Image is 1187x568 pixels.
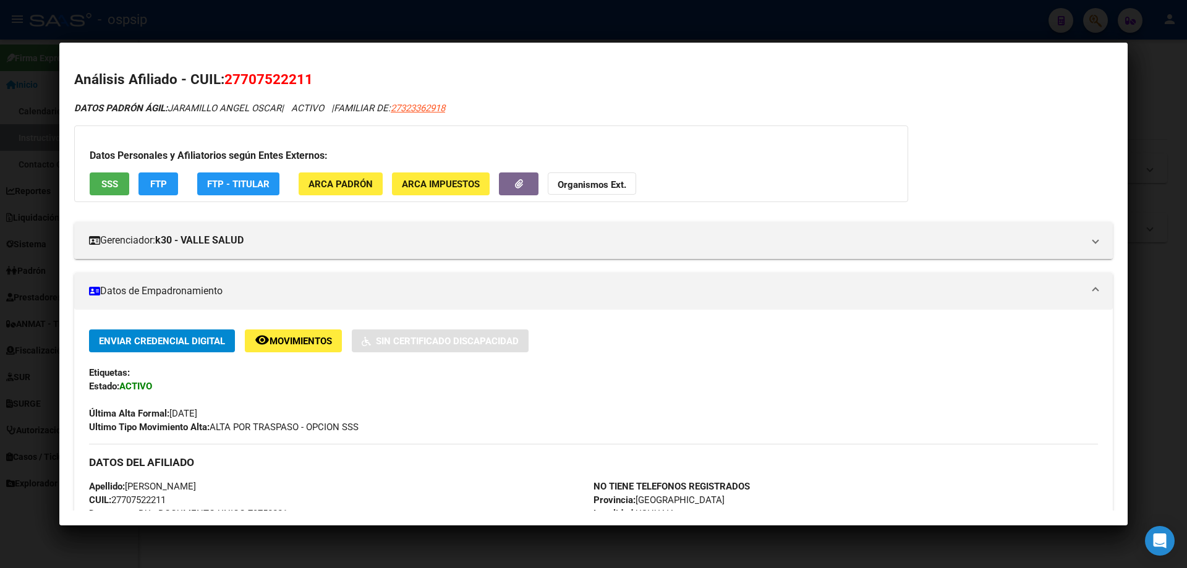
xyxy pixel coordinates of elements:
span: DU - DOCUMENTO UNICO 70752221 [89,508,287,519]
button: Movimientos [245,329,342,352]
button: Enviar Credencial Digital [89,329,235,352]
span: FTP - Titular [207,179,270,190]
strong: Última Alta Formal: [89,408,169,419]
strong: Ultimo Tipo Movimiento Alta: [89,422,210,433]
span: [PERSON_NAME] [89,481,196,492]
mat-expansion-panel-header: Datos de Empadronamiento [74,273,1113,310]
strong: DATOS PADRÓN ÁGIL: [74,103,168,114]
strong: Localidad: [593,508,636,519]
strong: Documento: [89,508,138,519]
span: SSS [101,179,118,190]
button: FTP [138,172,178,195]
strong: CUIL: [89,494,111,506]
mat-panel-title: Gerenciador: [89,233,1083,248]
strong: Apellido: [89,481,125,492]
strong: NO TIENE TELEFONOS REGISTRADOS [593,481,750,492]
h3: DATOS DEL AFILIADO [89,456,1098,469]
div: Open Intercom Messenger [1145,526,1175,556]
span: 27707522211 [224,71,313,87]
button: ARCA Impuestos [392,172,490,195]
span: FTP [150,179,167,190]
button: FTP - Titular [197,172,279,195]
h2: Análisis Afiliado - CUIL: [74,69,1113,90]
i: | ACTIVO | [74,103,445,114]
mat-panel-title: Datos de Empadronamiento [89,284,1083,299]
mat-expansion-panel-header: Gerenciador:k30 - VALLE SALUD [74,222,1113,259]
mat-icon: remove_red_eye [255,333,270,347]
span: 27707522211 [89,494,166,506]
span: USHUAIA [593,508,675,519]
span: FAMILIAR DE: [334,103,445,114]
span: Enviar Credencial Digital [99,336,225,347]
strong: k30 - VALLE SALUD [155,233,244,248]
span: Movimientos [270,336,332,347]
button: ARCA Padrón [299,172,383,195]
h3: Datos Personales y Afiliatorios según Entes Externos: [90,148,893,163]
span: ARCA Padrón [308,179,373,190]
strong: Organismos Ext. [558,179,626,190]
strong: Estado: [89,381,119,392]
button: Sin Certificado Discapacidad [352,329,529,352]
button: SSS [90,172,129,195]
span: Sin Certificado Discapacidad [376,336,519,347]
span: ALTA POR TRASPASO - OPCION SSS [89,422,359,433]
strong: Provincia: [593,494,636,506]
span: [DATE] [89,408,197,419]
button: Organismos Ext. [548,172,636,195]
strong: ACTIVO [119,381,152,392]
span: ARCA Impuestos [402,179,480,190]
strong: Etiquetas: [89,367,130,378]
span: [GEOGRAPHIC_DATA] [593,494,725,506]
span: 27323362918 [391,103,445,114]
span: JARAMILLO ANGEL OSCAR [74,103,281,114]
